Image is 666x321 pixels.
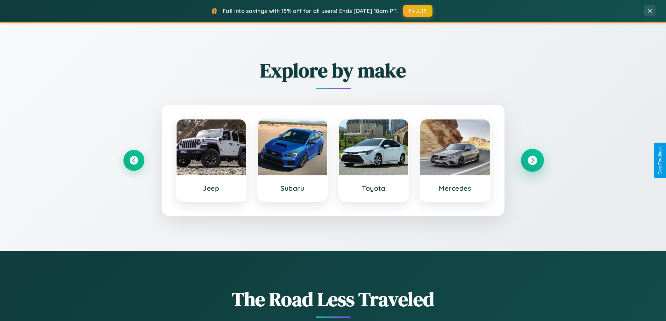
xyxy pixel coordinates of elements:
[223,7,398,14] span: Fall into savings with 15% off for all users! Ends [DATE] 10am PT.
[265,184,320,192] h3: Subaru
[346,184,402,192] h3: Toyota
[123,57,543,84] h2: Explore by make
[123,286,543,313] h1: The Road Less Traveled
[427,184,483,192] h3: Mercedes
[658,146,663,175] div: Give Feedback
[403,5,432,17] button: FALL15
[184,184,239,192] h3: Jeep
